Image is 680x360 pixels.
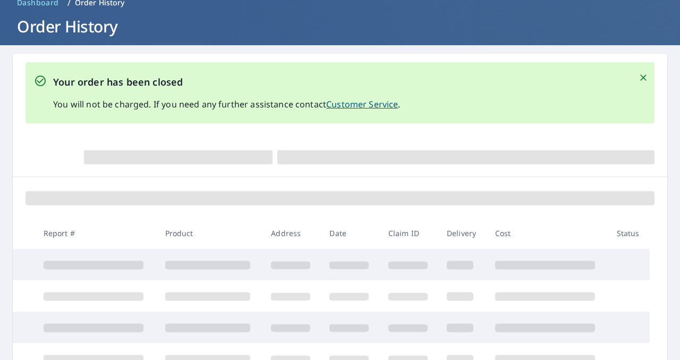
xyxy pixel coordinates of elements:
[438,217,487,249] th: Delivery
[262,217,321,249] th: Address
[321,217,379,249] th: Date
[53,75,401,89] p: Your order has been closed
[380,217,438,249] th: Claim ID
[636,71,650,85] button: Close
[53,98,401,111] p: You will not be charged. If you need any further assistance contact .
[487,217,608,249] th: Cost
[157,217,263,249] th: Product
[326,98,398,110] a: Customer Service
[35,217,157,249] th: Report #
[608,217,650,249] th: Status
[13,15,667,37] h1: Order History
